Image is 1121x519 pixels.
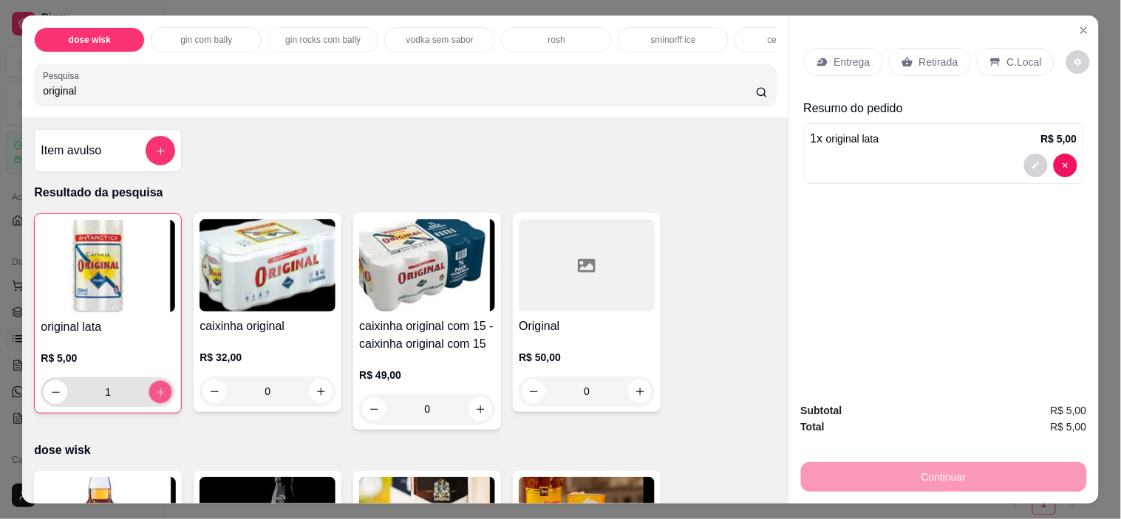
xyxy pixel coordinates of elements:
p: gin rocks com bally [285,34,361,46]
button: decrease-product-quantity [202,379,226,403]
button: increase-product-quantity [468,397,492,421]
h4: Original [519,317,655,335]
h4: caixinha original [200,317,335,335]
button: decrease-product-quantity [1054,154,1077,177]
button: decrease-product-quantity [1066,50,1090,74]
button: add-separate-item [146,136,175,165]
p: Retirada [919,55,958,69]
h4: original lata [41,318,175,336]
strong: Subtotal [801,405,842,416]
p: R$ 32,00 [200,350,335,365]
h4: caixinha original com 15 - caixinha original com 15 [359,317,495,353]
p: cerveja lata [768,34,813,46]
p: rosh [548,34,565,46]
button: decrease-product-quantity [362,397,386,421]
p: R$ 49,00 [359,368,495,382]
button: decrease-product-quantity [522,379,545,403]
span: R$ 5,00 [1051,402,1087,419]
p: sminorff ice [651,34,696,46]
img: product-image [200,219,335,312]
p: gin com bally [180,34,232,46]
img: product-image [359,219,495,312]
h4: Item avulso [41,142,101,159]
p: dose wisk [69,34,111,46]
button: increase-product-quantity [149,381,172,404]
p: R$ 50,00 [519,350,655,365]
label: Pesquisa [43,69,84,82]
input: Pesquisa [43,83,756,98]
span: R$ 5,00 [1051,419,1087,435]
p: Resultado da pesquisa [34,184,776,202]
button: Close [1072,18,1096,42]
p: R$ 5,00 [1041,131,1077,146]
button: increase-product-quantity [309,379,333,403]
strong: Total [801,421,825,433]
p: R$ 5,00 [41,351,175,365]
p: 1 x [811,130,879,148]
p: dose wisk [34,441,776,459]
p: vodka sem sabor [406,34,474,46]
p: Entrega [834,55,870,69]
img: product-image [41,220,175,312]
p: C.Local [1007,55,1042,69]
button: increase-product-quantity [628,379,652,403]
button: decrease-product-quantity [44,380,67,404]
span: original lata [826,133,879,145]
button: decrease-product-quantity [1024,154,1048,177]
p: Resumo do pedido [804,100,1084,117]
